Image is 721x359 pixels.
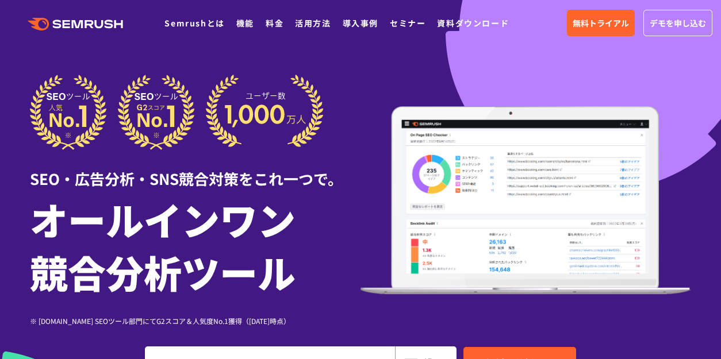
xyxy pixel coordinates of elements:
[643,10,712,36] a: デモを申し込む
[567,10,635,36] a: 無料トライアル
[30,315,360,326] div: ※ [DOMAIN_NAME] SEOツール部門にてG2スコア＆人気度No.1獲得（[DATE]時点）
[236,17,254,29] a: 機能
[30,192,360,298] h1: オールインワン 競合分析ツール
[437,17,509,29] a: 資料ダウンロード
[30,150,360,190] div: SEO・広告分析・SNS競合対策をこれ一つで。
[650,17,706,29] span: デモを申し込む
[343,17,378,29] a: 導入事例
[164,17,224,29] a: Semrushとは
[266,17,283,29] a: 料金
[573,17,629,29] span: 無料トライアル
[390,17,425,29] a: セミナー
[295,17,331,29] a: 活用方法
